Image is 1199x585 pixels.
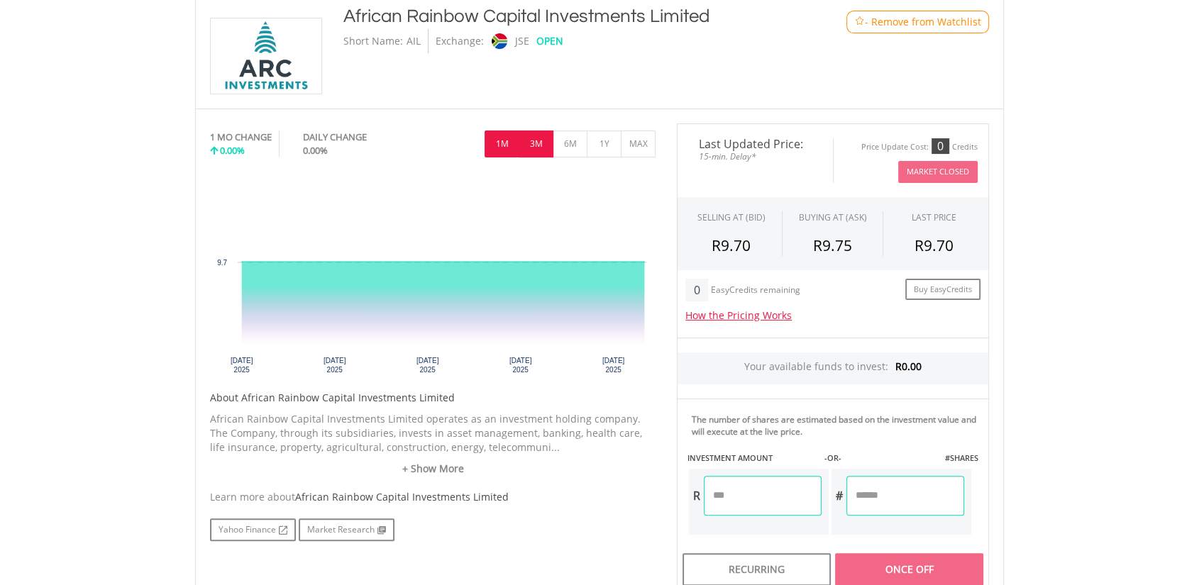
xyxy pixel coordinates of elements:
[846,11,989,33] button: Watchlist - Remove from Watchlist
[210,171,656,384] svg: Interactive chart
[210,462,656,476] a: + Show More
[324,357,346,374] text: [DATE] 2025
[692,413,983,438] div: The number of shares are estimated based on the investment value and will execute at the live price.
[621,130,656,157] button: MAX
[824,452,841,464] label: -OR-
[210,130,272,144] div: 1 MO CHANGE
[303,130,414,144] div: DAILY CHANGE
[865,15,981,29] span: - Remove from Watchlist
[436,29,484,53] div: Exchange:
[831,476,846,516] div: #
[536,29,563,53] div: OPEN
[798,211,866,223] span: BUYING AT (ASK)
[231,357,253,374] text: [DATE] 2025
[553,130,587,157] button: 6M
[945,452,978,464] label: #SHARES
[912,211,956,223] div: LAST PRICE
[343,29,403,53] div: Short Name:
[210,391,656,405] h5: About African Rainbow Capital Investments Limited
[685,279,707,301] div: 0
[685,308,792,322] a: How the Pricing Works
[210,171,656,384] div: Chart. Highcharts interactive chart.
[343,4,789,29] div: African Rainbow Capital Investments Limited
[210,412,656,455] p: African Rainbow Capital Investments Limited operates as an investment holding company. The Compan...
[210,490,656,504] div: Learn more about
[915,235,954,255] span: R9.70
[898,161,978,183] button: Market Closed
[295,490,509,503] span: African Rainbow Capital Investments Limited
[861,142,929,152] div: Price Update Cost:
[217,259,227,267] text: 9.7
[854,16,865,27] img: Watchlist
[220,144,245,157] span: 0.00%
[952,142,978,152] div: Credits
[587,130,621,157] button: 1Y
[213,18,319,94] img: EQU.ZA.AIL.png
[697,211,766,223] div: SELLING AT (BID)
[602,357,625,374] text: [DATE] 2025
[509,357,532,374] text: [DATE] 2025
[687,452,773,464] label: INVESTMENT AMOUNT
[515,29,529,53] div: JSE
[711,285,800,297] div: EasyCredits remaining
[905,279,980,301] a: Buy EasyCredits
[678,352,988,384] div: Your available funds to invest:
[688,150,822,163] span: 15-min. Delay*
[895,360,922,373] span: R0.00
[303,144,328,157] span: 0.00%
[407,29,421,53] div: AIL
[519,130,553,157] button: 3M
[416,357,439,374] text: [DATE] 2025
[492,33,507,49] img: jse.png
[689,476,704,516] div: R
[813,235,852,255] span: R9.75
[210,518,296,541] a: Yahoo Finance
[712,235,751,255] span: R9.70
[485,130,519,157] button: 1M
[299,518,394,541] a: Market Research
[932,138,949,154] div: 0
[688,138,822,150] span: Last Updated Price:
